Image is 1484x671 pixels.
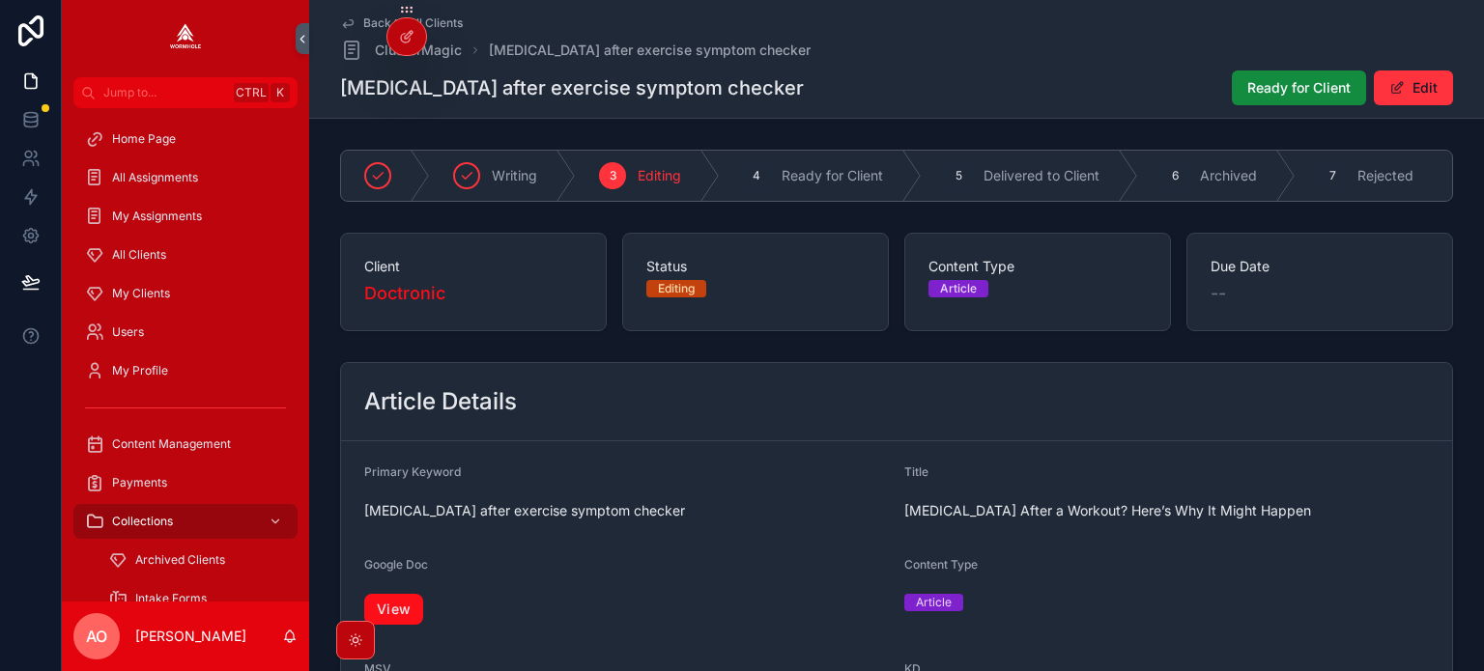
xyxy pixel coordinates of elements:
[234,83,269,102] span: Ctrl
[363,15,463,31] span: Back to All Clients
[135,552,225,568] span: Archived Clients
[112,475,167,490] span: Payments
[112,131,176,147] span: Home Page
[73,160,298,195] a: All Assignments
[1172,168,1179,183] span: 6
[73,353,298,388] a: My Profile
[1232,70,1366,105] button: Ready for Client
[904,464,928,479] span: Title
[340,74,804,101] h1: [MEDICAL_DATA] after exercise symptom checker
[940,280,977,297] div: Article
[112,209,202,224] span: My Assignments
[73,427,298,461] a: Content Management
[97,543,298,577] a: Archived Clients
[1357,166,1413,185] span: Rejected
[638,166,681,185] span: Editing
[364,594,423,625] a: View
[1211,280,1226,307] span: --
[112,247,166,263] span: All Clients
[646,257,865,276] span: Status
[170,23,201,54] img: App logo
[364,557,428,572] span: Google Doc
[364,257,583,276] span: Client
[112,324,144,340] span: Users
[135,591,207,606] span: Intake Forms
[272,85,288,100] span: K
[489,41,811,60] a: [MEDICAL_DATA] after exercise symptom checker
[904,557,978,572] span: Content Type
[62,108,309,601] div: scrollable content
[73,276,298,311] a: My Clients
[364,464,461,479] span: Primary Keyword
[73,238,298,272] a: All Clients
[928,257,1147,276] span: Content Type
[1247,78,1351,98] span: Ready for Client
[375,41,462,60] span: ClusterMagic
[492,166,537,185] span: Writing
[1200,166,1257,185] span: Archived
[364,280,445,307] a: Doctronic
[73,122,298,156] a: Home Page
[340,39,462,62] a: ClusterMagic
[103,85,226,100] span: Jump to...
[73,504,298,539] a: Collections
[112,170,198,185] span: All Assignments
[340,15,463,31] a: Back to All Clients
[1329,168,1336,183] span: 7
[782,166,883,185] span: Ready for Client
[658,280,695,297] div: Editing
[364,386,517,417] h2: Article Details
[97,581,298,616] a: Intake Forms
[610,168,616,183] span: 3
[112,514,173,529] span: Collections
[984,166,1099,185] span: Delivered to Client
[916,594,952,611] div: Article
[135,627,246,646] p: [PERSON_NAME]
[1211,257,1429,276] span: Due Date
[73,199,298,234] a: My Assignments
[73,465,298,500] a: Payments
[73,315,298,349] a: Users
[86,625,107,648] span: AO
[112,286,170,301] span: My Clients
[112,436,231,452] span: Content Management
[956,168,962,183] span: 5
[112,363,168,378] span: My Profile
[364,501,889,520] span: [MEDICAL_DATA] after exercise symptom checker
[73,77,298,108] button: Jump to...CtrlK
[1374,70,1453,105] button: Edit
[904,501,1429,520] span: [MEDICAL_DATA] After a Workout? Here’s Why It Might Happen
[753,168,760,183] span: 4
